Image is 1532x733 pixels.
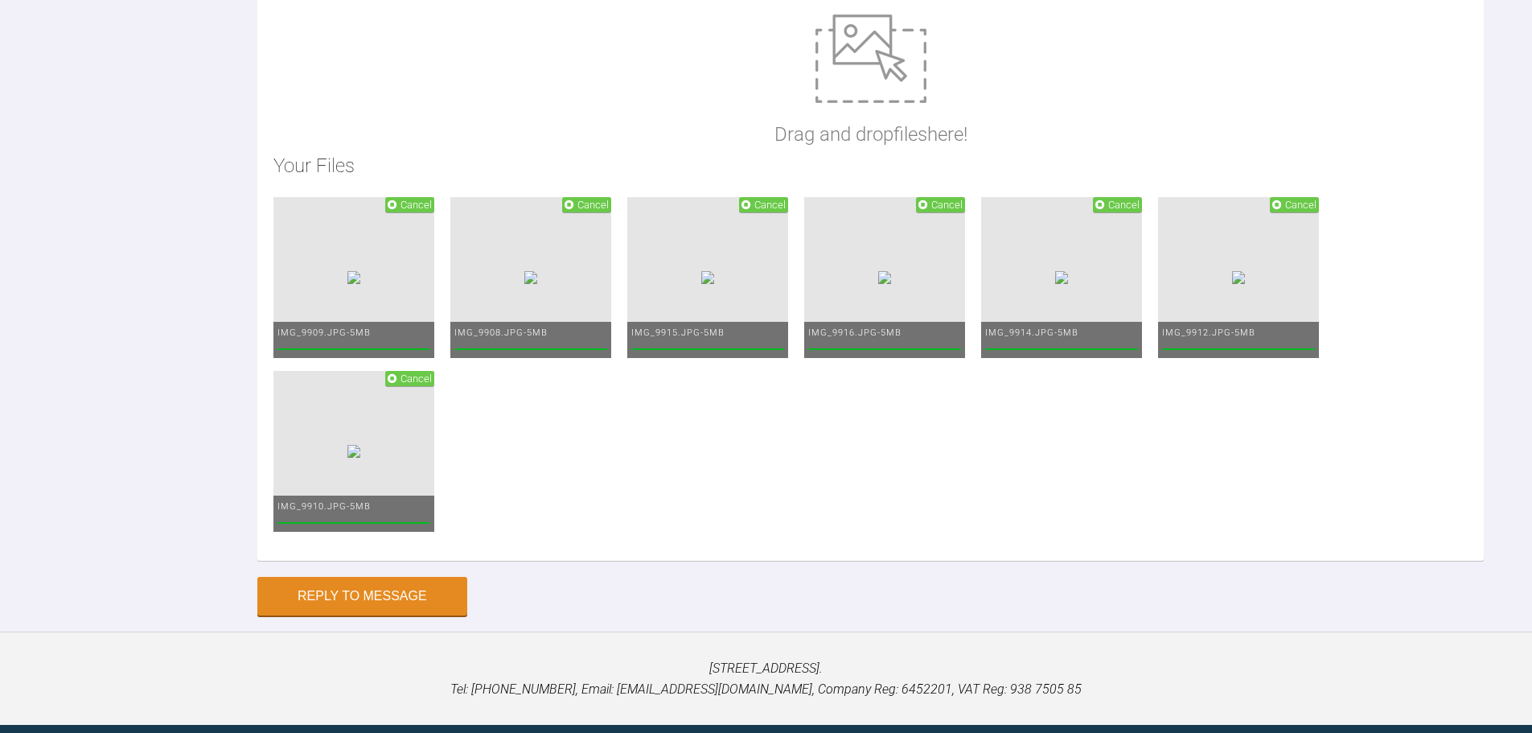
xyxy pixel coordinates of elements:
span: IMG_9914.JPG - 5MB [985,327,1078,338]
p: [STREET_ADDRESS]. Tel: [PHONE_NUMBER], Email: [EMAIL_ADDRESS][DOMAIN_NAME], Company Reg: 6452201,... [26,658,1506,699]
span: IMG_9908.JPG - 5MB [454,327,548,338]
img: c92b76f7-3c32-471a-8434-83037c292249 [701,271,714,284]
img: b55a8b7a-3bc9-421f-bd87-4c6171a70964 [347,271,360,284]
span: Cancel [400,373,432,385]
p: Drag and drop files here! [774,119,967,150]
span: Cancel [577,199,609,211]
img: ea7bce6f-3982-483e-94f4-3e3e920cd296 [878,271,891,284]
span: IMG_9910.JPG - 5MB [277,501,371,512]
button: Reply to Message [257,577,467,616]
span: Cancel [754,199,786,211]
h2: Your Files [273,150,1468,181]
img: 7d61ebc4-fb7a-433d-b555-d9ca97b3b545 [1055,271,1068,284]
img: ce9a6b6e-ab81-4163-bb73-3e2a1b8956eb [524,271,537,284]
span: IMG_9916.JPG - 5MB [808,327,902,338]
img: 1459fa8d-fe7d-49f4-baea-4172b5e1851c [347,445,360,458]
span: Cancel [1108,199,1140,211]
span: IMG_9912.JPG - 5MB [1162,327,1255,338]
span: IMG_9915.JPG - 5MB [631,327,725,338]
span: Cancel [400,199,432,211]
span: Cancel [1285,199,1316,211]
span: IMG_9909.JPG - 5MB [277,327,371,338]
span: Cancel [931,199,963,211]
img: d657d55c-c813-4d5b-905c-15b7f3c1bb19 [1232,271,1245,284]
